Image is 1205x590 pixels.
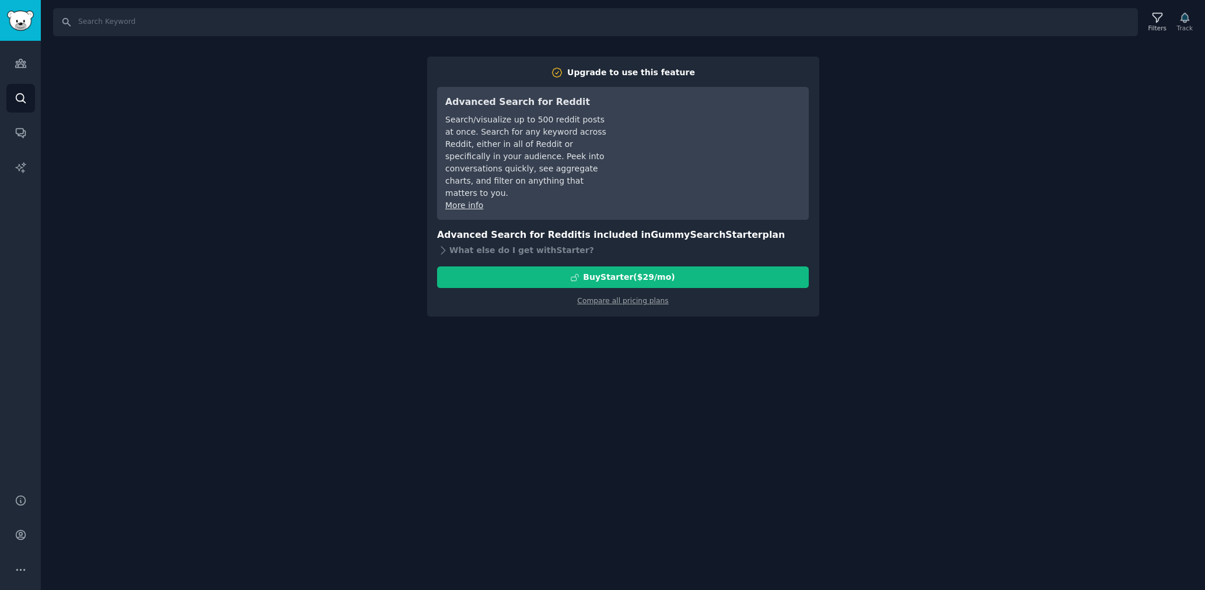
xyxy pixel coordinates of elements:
div: Filters [1148,24,1166,32]
h3: Advanced Search for Reddit is included in plan [437,228,809,243]
img: GummySearch logo [7,10,34,31]
button: BuyStarter($29/mo) [437,266,809,288]
div: Upgrade to use this feature [567,66,695,79]
div: Search/visualize up to 500 reddit posts at once. Search for any keyword across Reddit, either in ... [445,114,609,199]
div: What else do I get with Starter ? [437,242,809,258]
input: Search Keyword [53,8,1138,36]
span: GummySearch Starter [651,229,762,240]
iframe: YouTube video player [626,95,801,182]
h3: Advanced Search for Reddit [445,95,609,110]
a: Compare all pricing plans [577,297,668,305]
div: Buy Starter ($ 29 /mo ) [583,271,675,283]
a: More info [445,201,483,210]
